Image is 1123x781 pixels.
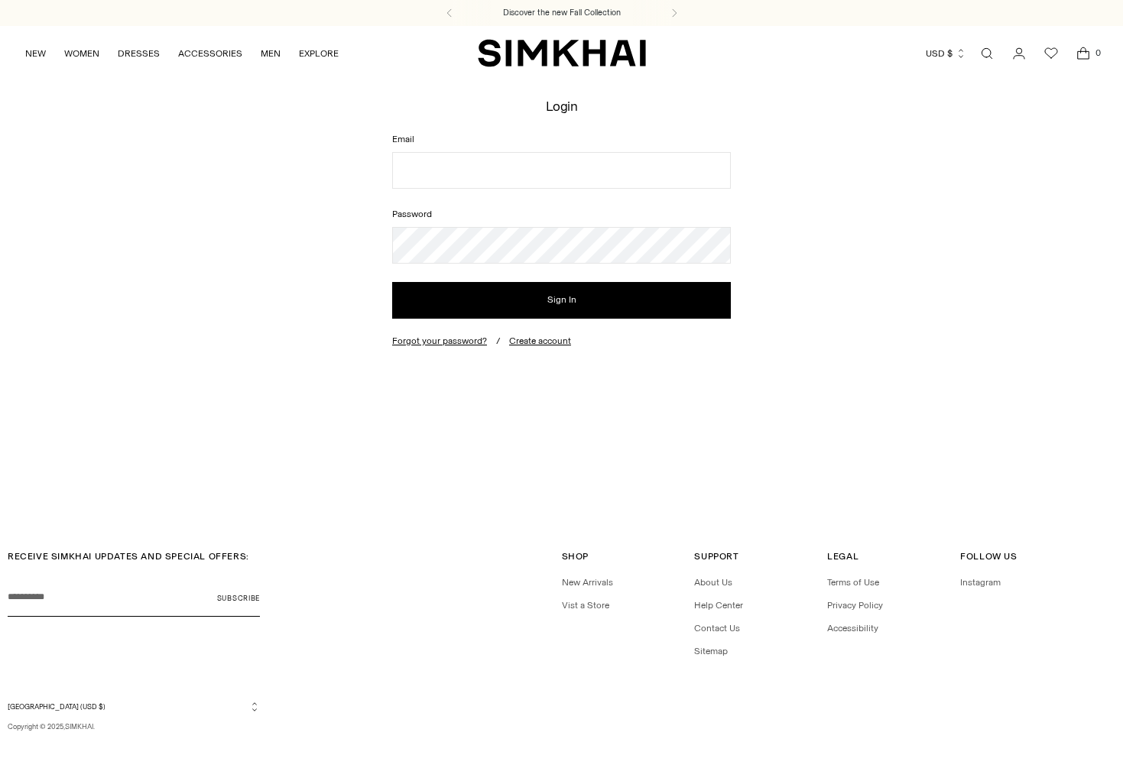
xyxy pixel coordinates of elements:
a: Accessibility [827,623,878,634]
span: Legal [827,551,858,562]
a: Discover the new Fall Collection [503,7,621,19]
a: WOMEN [64,37,99,70]
a: Terms of Use [827,577,879,588]
a: Vist a Store [562,600,609,611]
a: DRESSES [118,37,160,70]
button: [GEOGRAPHIC_DATA] (USD $) [8,701,260,712]
button: USD $ [926,37,966,70]
span: Follow Us [960,551,1017,562]
label: Email [392,132,731,146]
a: New Arrivals [562,577,613,588]
h1: Login [546,99,578,113]
label: Password [392,207,731,221]
a: Open search modal [972,38,1002,69]
a: SIMKHAI [65,722,93,731]
span: RECEIVE SIMKHAI UPDATES AND SPECIAL OFFERS: [8,551,249,562]
a: ACCESSORIES [178,37,242,70]
a: Contact Us [694,623,740,634]
a: Create account [509,335,571,346]
a: Privacy Policy [827,600,883,611]
a: Help Center [694,600,743,611]
p: Copyright © 2025, . [8,721,260,732]
a: Wishlist [1036,38,1066,69]
a: Sitemap [694,646,728,656]
a: SIMKHAI [478,38,646,68]
button: Forgot your password? [392,335,487,346]
span: 0 [1091,46,1105,60]
a: MEN [261,37,281,70]
a: NEW [25,37,46,70]
button: Subscribe [217,578,260,617]
span: Support [694,551,738,562]
a: About Us [694,577,732,588]
a: Go to the account page [1004,38,1034,69]
a: EXPLORE [299,37,339,70]
button: Sign In [392,282,731,319]
a: Instagram [960,577,1001,588]
a: Open cart modal [1068,38,1099,69]
span: Shop [562,551,589,562]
